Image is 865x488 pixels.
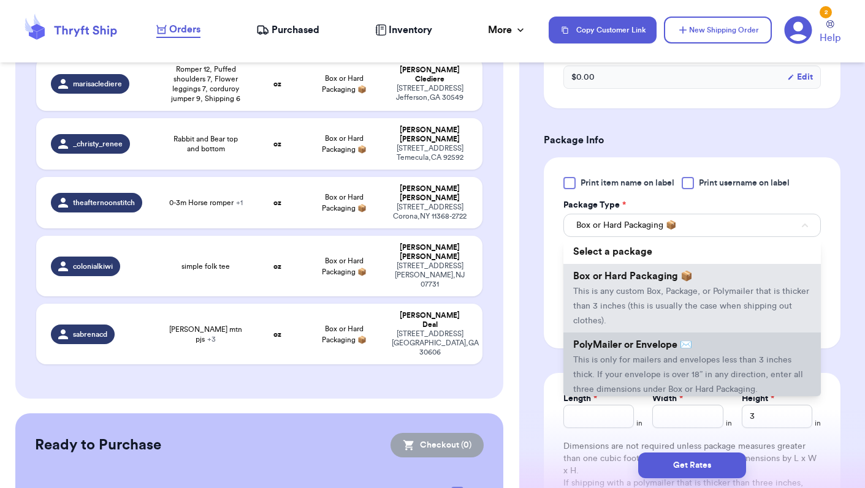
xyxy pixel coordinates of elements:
span: Box or Hard Packaging 📦 [322,325,367,343]
span: colonialkiwi [73,261,113,271]
div: [PERSON_NAME] Clediere [392,66,468,84]
span: 0-3m Horse romper [169,198,243,208]
span: Box or Hard Packaging 📦 [322,193,367,212]
div: [STREET_ADDRESS] Temecula , CA 92592 [392,144,468,162]
strong: oz [273,331,281,338]
label: Package Type [563,199,626,211]
strong: oz [273,140,281,148]
span: in [636,418,642,428]
span: Inventory [389,23,432,37]
strong: oz [273,80,281,88]
div: [STREET_ADDRESS] [GEOGRAPHIC_DATA] , GA 30606 [392,329,468,357]
strong: oz [273,199,281,206]
button: Copy Customer Link [549,17,657,43]
button: Get Rates [638,452,746,478]
strong: oz [273,263,281,270]
span: Print item name on label [581,177,674,189]
span: Purchased [272,23,319,37]
div: [PERSON_NAME] Deal [392,311,468,329]
span: Box or Hard Packaging 📦 [322,75,367,93]
button: Box or Hard Packaging 📦 [563,214,821,237]
span: + 1 [236,199,243,206]
span: $ 0.00 [571,71,595,83]
div: [PERSON_NAME] [PERSON_NAME] [392,184,468,203]
span: Print username on label [699,177,790,189]
span: simple folk tee [181,261,230,271]
span: in [815,418,821,428]
span: [PERSON_NAME] mtn pjs [169,325,243,344]
span: Romper 12, Puffed shoulders 7, Flower leggings 7, corduroy jumper 9, Shipping 6 [169,64,243,103]
div: [STREET_ADDRESS] Corona , NY 11368-2722 [392,203,468,221]
span: in [726,418,732,428]
span: sabrenacd [73,329,107,339]
a: Purchased [256,23,319,37]
span: This is any custom Box, Package, or Polymailer that is thicker than 3 inches (this is usually the... [573,287,809,325]
span: Box or Hard Packaging 📦 [576,219,676,231]
span: + 3 [207,336,216,343]
span: PolyMailer or Envelope ✉️ [573,340,692,350]
span: Select a package [573,247,652,257]
div: [STREET_ADDRESS] Jefferson , GA 30549 [392,84,468,102]
label: Width [652,392,683,405]
label: Length [563,392,597,405]
span: Box or Hard Packaging 📦 [322,135,367,153]
span: Rabbit and Bear top and bottom [169,134,243,154]
a: 2 [784,16,812,44]
a: Help [820,20,840,45]
a: Inventory [375,23,432,37]
button: Checkout (0) [391,433,484,457]
div: [STREET_ADDRESS] [PERSON_NAME] , NJ 07731 [392,261,468,289]
span: Orders [169,22,200,37]
span: Box or Hard Packaging 📦 [573,271,693,281]
span: theafternoonstitch [73,198,135,208]
span: Box or Hard Packaging 📦 [322,257,367,276]
h2: Ready to Purchase [35,435,161,455]
div: [PERSON_NAME] [PERSON_NAME] [392,126,468,144]
span: Help [820,31,840,45]
button: Edit [787,71,813,83]
span: _christy_renee [73,139,123,149]
div: 2 [820,6,832,18]
span: This is only for mailers and envelopes less than 3 inches thick. If your envelope is over 18” in ... [573,356,803,394]
label: Height [742,392,774,405]
div: [PERSON_NAME] [PERSON_NAME] [392,243,468,261]
div: More [488,23,527,37]
span: marisaclediere [73,79,122,89]
button: New Shipping Order [664,17,772,43]
h3: Package Info [544,133,840,148]
a: Orders [156,22,200,38]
